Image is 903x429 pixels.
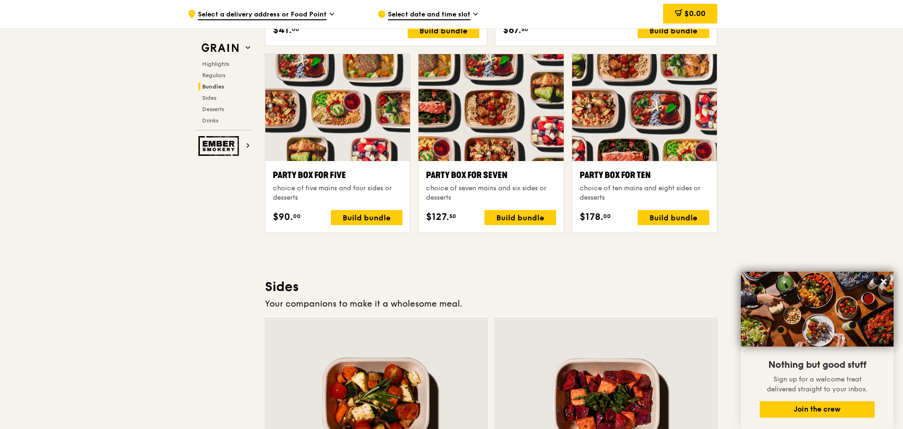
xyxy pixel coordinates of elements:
[292,25,299,33] span: 00
[202,83,224,90] span: Bundles
[876,274,891,289] button: Close
[484,210,556,225] div: Build bundle
[768,359,866,371] span: Nothing but good stuff
[331,210,402,225] div: Build bundle
[198,136,242,156] img: Ember Smokery web logo
[265,297,717,310] div: Your companions to make it a wholesome meal.
[273,184,402,202] div: choice of five mains and four sides or desserts
[580,169,709,182] div: Party Box for Ten
[638,210,709,225] div: Build bundle
[293,212,301,220] span: 00
[202,117,218,124] span: Drinks
[426,210,449,224] span: $127.
[273,169,402,182] div: Party Box for Five
[426,184,556,202] div: choice of seven mains and six sides or desserts
[198,10,327,20] span: Select a delivery address or Food Point
[580,210,603,224] span: $178.
[521,25,528,33] span: 50
[767,375,868,393] span: Sign up for a welcome treat delivered straight to your inbox.
[198,40,242,57] img: Grain web logo
[503,23,521,37] span: $67.
[202,72,225,79] span: Regulars
[202,95,216,101] span: Sides
[741,272,894,347] img: DSC07876-Edit02-Large.jpeg
[449,212,456,220] span: 50
[273,210,293,224] span: $90.
[580,184,709,202] div: choice of ten mains and eight sides or desserts
[202,106,224,113] span: Desserts
[684,9,706,18] span: $0.00
[408,23,479,38] div: Build bundle
[202,61,229,67] span: Highlights
[603,212,611,220] span: 00
[273,23,292,37] span: $41.
[638,23,709,38] div: Build bundle
[760,401,875,418] button: Join the crew
[388,10,470,20] span: Select date and time slot
[265,278,717,295] h3: Sides
[426,169,556,182] div: Party Box for Seven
